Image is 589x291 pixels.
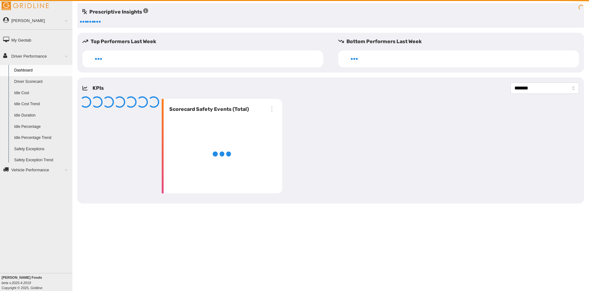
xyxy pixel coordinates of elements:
[11,88,72,99] a: Idle Cost
[82,38,328,45] h5: Top Performers Last Week
[11,144,72,155] a: Safety Exceptions
[11,76,72,88] a: Driver Scorecard
[11,110,72,121] a: Idle Duration
[11,121,72,133] a: Idle Percentage
[11,99,72,110] a: Idle Cost Trend
[11,132,72,144] a: Idle Percentage Trend
[11,65,72,76] a: Dashboard
[338,38,584,45] h5: Bottom Performers Last Week
[2,276,42,279] b: [PERSON_NAME] Foods
[82,8,148,16] h5: Prescriptive Insights
[93,84,104,92] h5: KPIs
[2,281,31,285] i: beta v.2025.4.2019
[167,106,249,113] h6: Scorecard Safety Events (Total)
[11,155,72,166] a: Safety Exception Trend
[2,2,49,10] img: Gridline
[2,275,72,290] div: Copyright © 2025, Gridline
